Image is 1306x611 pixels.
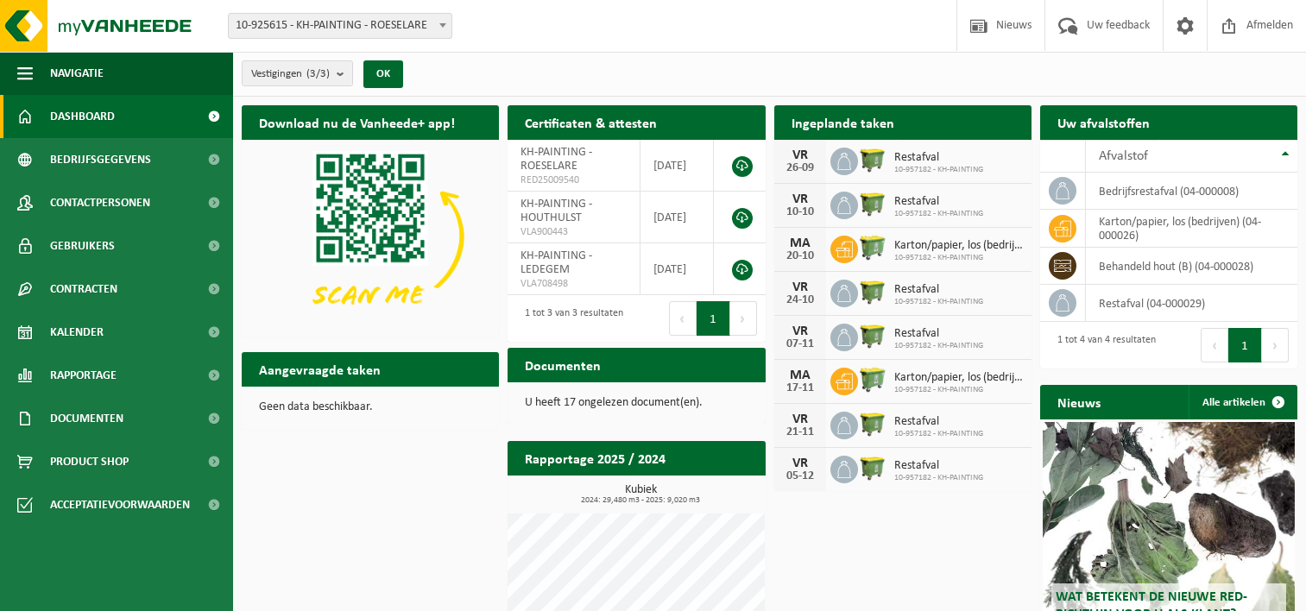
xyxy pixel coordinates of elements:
[783,148,817,162] div: VR
[640,243,714,295] td: [DATE]
[894,429,983,439] span: 10-957182 - KH-PAINTING
[521,173,627,187] span: RED25009540
[640,140,714,192] td: [DATE]
[783,280,817,294] div: VR
[858,233,887,262] img: WB-0660-HPE-GN-50
[521,249,592,276] span: KH-PAINTING - LEDEGEM
[858,277,887,306] img: WB-1100-HPE-GN-50
[516,299,623,337] div: 1 tot 3 van 3 resultaten
[1040,385,1118,419] h2: Nieuws
[1040,105,1167,139] h2: Uw afvalstoffen
[50,397,123,440] span: Documenten
[50,138,151,181] span: Bedrijfsgegevens
[1086,285,1297,322] td: restafval (04-000029)
[50,311,104,354] span: Kalender
[1049,326,1156,364] div: 1 tot 4 van 4 resultaten
[894,415,983,429] span: Restafval
[251,61,330,87] span: Vestigingen
[894,327,983,341] span: Restafval
[894,371,1023,385] span: Karton/papier, los (bedrijven)
[783,382,817,394] div: 17-11
[50,224,115,268] span: Gebruikers
[783,236,817,250] div: MA
[1086,173,1297,210] td: bedrijfsrestafval (04-000008)
[50,483,190,526] span: Acceptatievoorwaarden
[783,338,817,350] div: 07-11
[858,409,887,438] img: WB-1100-HPE-GN-50
[1099,149,1148,163] span: Afvalstof
[229,14,451,38] span: 10-925615 - KH-PAINTING - ROESELARE
[894,239,1023,253] span: Karton/papier, los (bedrijven)
[516,496,765,505] span: 2024: 29,480 m3 - 2025: 9,020 m3
[783,368,817,382] div: MA
[783,294,817,306] div: 24-10
[242,105,472,139] h2: Download nu de Vanheede+ app!
[1228,328,1262,362] button: 1
[525,397,748,409] p: U heeft 17 ongelezen document(en).
[858,453,887,482] img: WB-1100-HPE-GN-50
[783,250,817,262] div: 20-10
[1086,248,1297,285] td: behandeld hout (B) (04-000028)
[783,192,817,206] div: VR
[783,206,817,218] div: 10-10
[1086,210,1297,248] td: karton/papier, los (bedrijven) (04-000026)
[640,192,714,243] td: [DATE]
[730,301,757,336] button: Next
[894,459,983,473] span: Restafval
[50,354,117,397] span: Rapportage
[1262,328,1289,362] button: Next
[363,60,403,88] button: OK
[242,60,353,86] button: Vestigingen(3/3)
[242,352,398,386] h2: Aangevraagde taken
[50,181,150,224] span: Contactpersonen
[508,105,674,139] h2: Certificaten & attesten
[508,348,618,381] h2: Documenten
[259,401,482,413] p: Geen data beschikbaar.
[50,440,129,483] span: Product Shop
[783,470,817,482] div: 05-12
[637,475,764,509] a: Bekijk rapportage
[774,105,912,139] h2: Ingeplande taken
[894,209,983,219] span: 10-957182 - KH-PAINTING
[894,283,983,297] span: Restafval
[306,68,330,79] count: (3/3)
[858,321,887,350] img: WB-1100-HPE-GN-50
[50,95,115,138] span: Dashboard
[697,301,730,336] button: 1
[1201,328,1228,362] button: Previous
[858,365,887,394] img: WB-0660-HPE-GN-50
[894,253,1023,263] span: 10-957182 - KH-PAINTING
[894,473,983,483] span: 10-957182 - KH-PAINTING
[508,441,683,475] h2: Rapportage 2025 / 2024
[894,297,983,307] span: 10-957182 - KH-PAINTING
[669,301,697,336] button: Previous
[50,52,104,95] span: Navigatie
[894,195,983,209] span: Restafval
[242,140,499,333] img: Download de VHEPlus App
[783,162,817,174] div: 26-09
[783,457,817,470] div: VR
[894,165,983,175] span: 10-957182 - KH-PAINTING
[50,268,117,311] span: Contracten
[1189,385,1296,419] a: Alle artikelen
[894,151,983,165] span: Restafval
[516,484,765,505] h3: Kubiek
[894,385,1023,395] span: 10-957182 - KH-PAINTING
[783,324,817,338] div: VR
[521,146,592,173] span: KH-PAINTING - ROESELARE
[521,198,592,224] span: KH-PAINTING - HOUTHULST
[894,341,983,351] span: 10-957182 - KH-PAINTING
[521,277,627,291] span: VLA708498
[858,189,887,218] img: WB-1100-HPE-GN-50
[783,426,817,438] div: 21-11
[858,145,887,174] img: WB-1100-HPE-GN-50
[783,413,817,426] div: VR
[228,13,452,39] span: 10-925615 - KH-PAINTING - ROESELARE
[521,225,627,239] span: VLA900443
